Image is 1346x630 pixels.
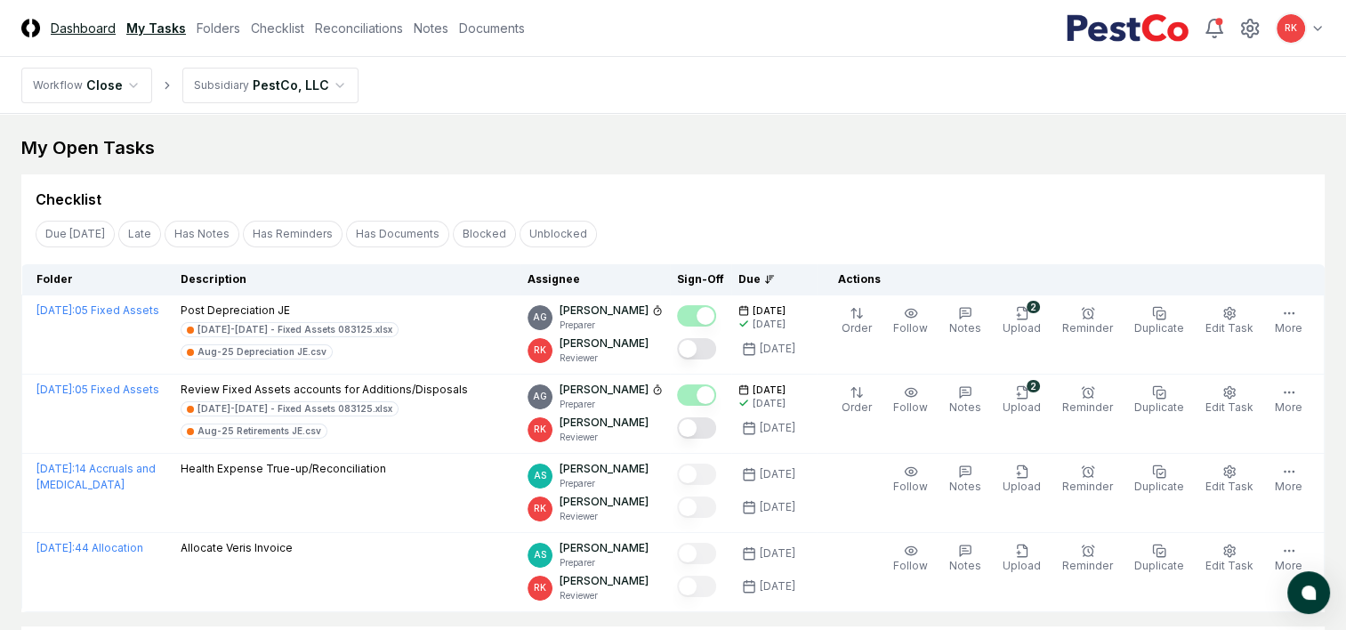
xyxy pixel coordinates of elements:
th: Description [173,264,521,295]
a: Dashboard [51,19,116,37]
button: Unblocked [520,221,597,247]
span: Duplicate [1134,559,1184,572]
button: Duplicate [1131,461,1188,498]
div: Aug-25 Retirements JE.csv [197,424,321,438]
button: Follow [890,303,931,340]
span: Order [842,400,872,414]
span: [DATE] [753,304,786,318]
button: Notes [946,540,985,577]
span: AG [533,390,547,403]
button: 2Upload [999,303,1044,340]
th: Assignee [520,264,670,295]
button: More [1271,461,1306,498]
p: Post Depreciation JE [181,303,514,319]
span: [DATE] : [36,462,75,475]
span: AS [534,548,546,561]
p: Preparer [560,477,649,490]
div: Aug-25 Depreciation JE.csv [197,345,326,359]
button: atlas-launcher [1287,571,1330,614]
p: Preparer [560,398,663,411]
th: Folder [22,264,173,295]
span: Follow [893,321,928,335]
p: [PERSON_NAME] [560,540,649,556]
div: My Open Tasks [21,135,1325,160]
div: Due [738,271,810,287]
button: Edit Task [1202,540,1257,577]
button: More [1271,382,1306,419]
span: Upload [1003,400,1041,414]
button: Edit Task [1202,382,1257,419]
span: Reminder [1062,400,1113,414]
a: [DATE]-[DATE] - Fixed Assets 083125.xlsx [181,401,399,416]
p: [PERSON_NAME] [560,461,649,477]
span: RK [534,423,546,436]
button: More [1271,303,1306,340]
div: [DATE] [760,578,795,594]
img: PestCo logo [1066,14,1189,43]
span: Notes [949,559,981,572]
button: Has Documents [346,221,449,247]
button: Mark complete [677,576,716,597]
p: [PERSON_NAME] [560,382,649,398]
span: Reminder [1062,321,1113,335]
button: Mark complete [677,543,716,564]
button: Reminder [1059,303,1116,340]
span: RK [534,343,546,357]
button: Notes [946,303,985,340]
button: Late [118,221,161,247]
button: Mark complete [677,464,716,485]
button: More [1271,540,1306,577]
button: Mark complete [677,305,716,327]
div: [DATE] [760,420,795,436]
p: Reviewer [560,510,649,523]
a: Folders [197,19,240,37]
button: Has Reminders [243,221,343,247]
button: Upload [999,461,1044,498]
p: Review Fixed Assets accounts for Additions/Disposals [181,382,514,398]
p: [PERSON_NAME] [560,303,649,319]
span: AG [533,311,547,324]
span: Follow [893,559,928,572]
span: Duplicate [1134,400,1184,414]
span: Edit Task [1205,321,1253,335]
div: 2 [1027,380,1040,392]
nav: breadcrumb [21,68,359,103]
img: Logo [21,19,40,37]
button: Mark complete [677,338,716,359]
button: Duplicate [1131,540,1188,577]
button: Follow [890,461,931,498]
div: [DATE] [753,318,786,331]
span: Upload [1003,480,1041,493]
button: Duplicate [1131,303,1188,340]
span: RK [534,502,546,515]
button: Due Today [36,221,115,247]
span: RK [1285,21,1297,35]
a: [DATE]:14 Accruals and [MEDICAL_DATA] [36,462,156,491]
div: Subsidiary [194,77,249,93]
button: Reminder [1059,382,1116,419]
button: Reminder [1059,540,1116,577]
button: Mark complete [677,384,716,406]
span: Notes [949,400,981,414]
a: [DATE]:05 Fixed Assets [36,383,159,396]
button: 2Upload [999,382,1044,419]
p: Reviewer [560,431,649,444]
div: [DATE] [753,397,786,410]
a: Checklist [251,19,304,37]
button: Has Notes [165,221,239,247]
span: [DATE] : [36,541,75,554]
p: Health Expense True-up/Reconciliation [181,461,386,477]
span: Duplicate [1134,321,1184,335]
span: AS [534,469,546,482]
a: [DATE]:05 Fixed Assets [36,303,159,317]
button: Follow [890,382,931,419]
div: [DATE]-[DATE] - Fixed Assets 083125.xlsx [197,323,392,336]
div: [DATE] [760,341,795,357]
span: Follow [893,480,928,493]
button: Edit Task [1202,461,1257,498]
span: [DATE] : [36,383,75,396]
p: Reviewer [560,351,649,365]
span: Edit Task [1205,559,1253,572]
span: Notes [949,321,981,335]
button: Order [838,382,875,419]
